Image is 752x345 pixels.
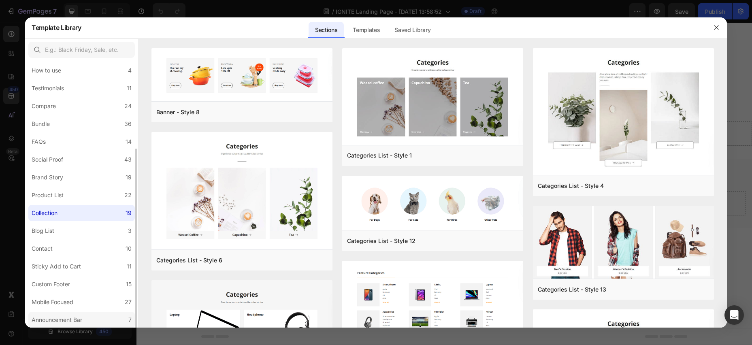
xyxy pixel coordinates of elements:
[32,172,63,182] div: Brand Story
[32,119,50,129] div: Bundle
[159,24,294,32] p: 30 - Day money back guarantee
[151,48,332,103] img: b8.png
[346,22,386,38] div: Templates
[342,261,523,343] img: cl14.png
[221,235,270,244] div: Choose templates
[337,245,398,253] span: then drag & drop elements
[342,176,523,232] img: cl12.png
[127,262,132,271] div: 11
[289,217,327,226] span: Add section
[32,244,53,253] div: Contact
[32,17,81,38] h2: Template Library
[217,245,272,253] span: inspired by CRO experts
[533,206,714,280] img: cl13.png
[291,108,334,114] div: Drop element here
[533,48,714,177] img: cl4.png
[126,172,132,182] div: 19
[538,181,604,191] div: Categories List - Style 4
[124,101,132,111] div: 24
[124,190,132,200] div: 22
[321,24,456,32] p: 30 - Day money back guarantee
[347,236,415,246] div: Categories List - Style 12
[28,42,135,58] input: E.g.: Black Friday, Sale, etc.
[32,315,82,325] div: Announcement Bar
[125,297,132,307] div: 27
[32,190,64,200] div: Product List
[32,137,46,147] div: FAQs
[128,66,132,75] div: 4
[126,137,132,147] div: 14
[32,208,58,218] div: Collection
[724,305,744,325] div: Open Intercom Messenger
[126,244,132,253] div: 10
[32,66,61,75] div: How to use
[538,285,606,294] div: Categories List - Style 13
[32,297,73,307] div: Mobile Focused
[32,262,81,271] div: Sticky Add to Cart
[126,208,132,218] div: 19
[128,315,132,325] div: 7
[156,256,222,265] div: Categories List - Style 6
[32,101,56,111] div: Compare
[343,235,393,244] div: Add blank section
[347,151,412,160] div: Categories List - Style 1
[156,107,200,117] div: Banner - Style 8
[127,83,132,93] div: 11
[342,48,523,147] img: cl1.png
[283,245,326,253] span: from URL or image
[388,22,437,38] div: Saved Library
[309,22,344,38] div: Sections
[291,177,334,184] div: Drop element here
[32,155,63,164] div: Social Proof
[32,226,54,236] div: Blog List
[124,155,132,164] div: 43
[284,235,327,244] div: Generate layout
[151,132,332,251] img: thumb.png
[128,226,132,236] div: 3
[124,119,132,129] div: 36
[126,279,132,289] div: 15
[32,83,64,93] div: Testimonials
[32,279,70,289] div: Custom Footer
